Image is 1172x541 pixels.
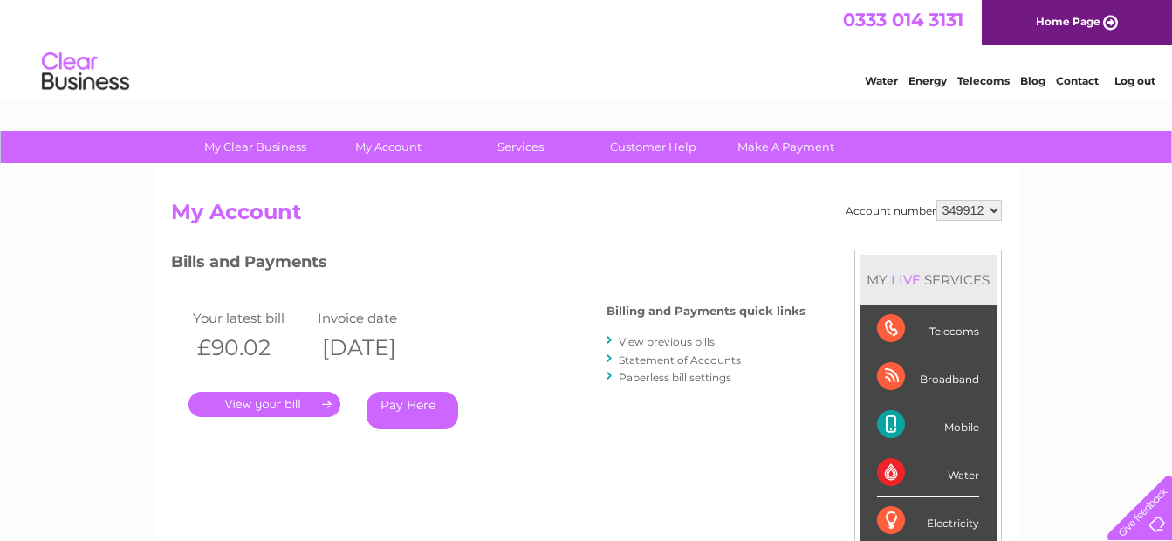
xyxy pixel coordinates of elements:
a: Pay Here [367,392,458,429]
a: View previous bills [619,335,715,348]
a: Contact [1056,74,1099,87]
h3: Bills and Payments [171,250,805,280]
a: My Clear Business [183,131,327,163]
a: Make A Payment [714,131,858,163]
div: Mobile [877,401,979,449]
td: Your latest bill [188,306,314,330]
td: Invoice date [313,306,439,330]
div: LIVE [888,271,924,288]
a: Water [865,74,898,87]
a: My Account [316,131,460,163]
h2: My Account [171,200,1002,233]
div: Clear Business is a trading name of Verastar Limited (registered in [GEOGRAPHIC_DATA] No. 3667643... [175,10,999,85]
div: Water [877,449,979,497]
a: . [188,392,340,417]
a: Customer Help [581,131,725,163]
div: Account number [846,200,1002,221]
h4: Billing and Payments quick links [607,305,805,318]
a: Energy [908,74,947,87]
a: Telecoms [957,74,1010,87]
img: logo.png [41,45,130,99]
div: Telecoms [877,305,979,353]
a: Blog [1020,74,1045,87]
th: [DATE] [313,330,439,366]
div: MY SERVICES [860,255,997,305]
div: Broadband [877,353,979,401]
a: 0333 014 3131 [843,9,963,31]
a: Log out [1114,74,1155,87]
a: Statement of Accounts [619,353,741,366]
a: Services [449,131,593,163]
th: £90.02 [188,330,314,366]
a: Paperless bill settings [619,371,731,384]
